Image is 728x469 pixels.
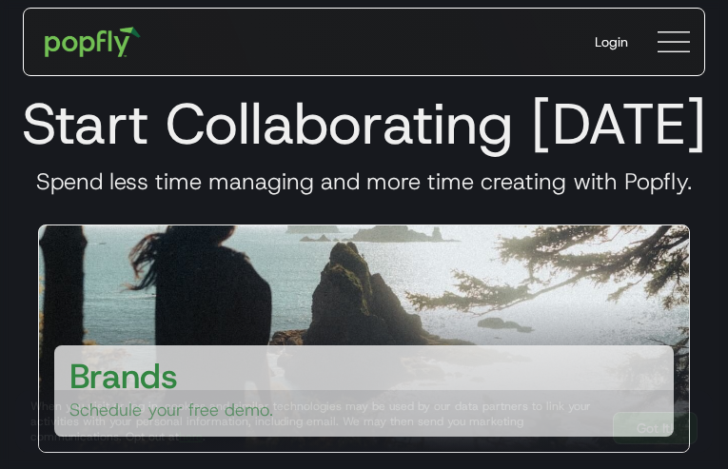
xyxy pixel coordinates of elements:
div: Login [595,32,628,51]
a: home [31,13,154,70]
a: here [179,429,203,444]
h3: Spend less time managing and more time creating with Popfly. [15,167,713,196]
h1: Start Collaborating [DATE] [15,89,713,158]
h3: Brands [69,353,178,399]
a: Got It! [613,412,698,444]
a: Login [580,17,643,67]
div: When you visit or log in, cookies and similar technologies may be used by our data partners to li... [30,399,598,444]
